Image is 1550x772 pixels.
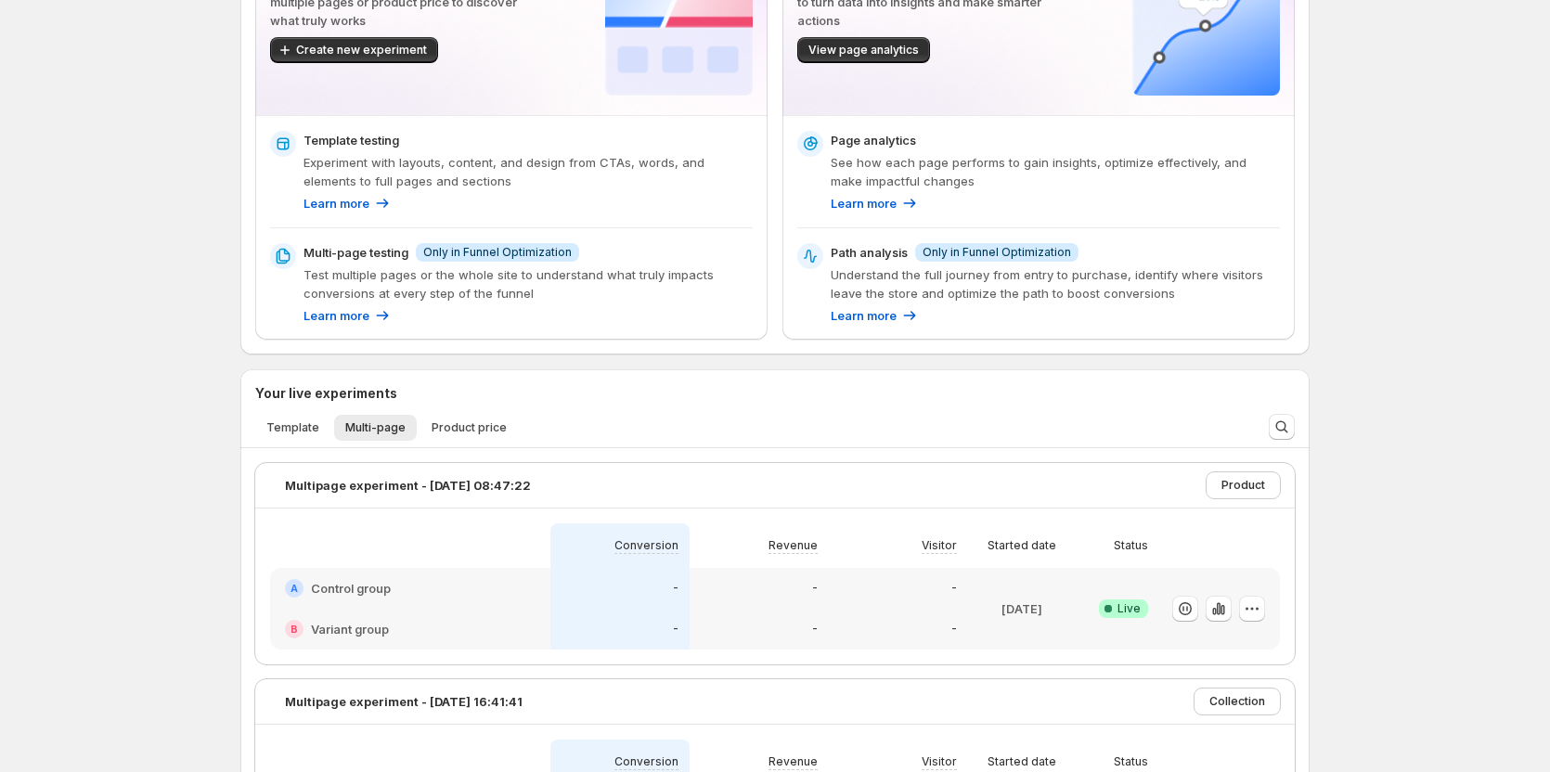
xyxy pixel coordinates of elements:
[988,538,1056,553] p: Started date
[266,420,319,435] span: Template
[304,194,369,212] p: Learn more
[797,37,930,63] button: View page analytics
[304,306,369,325] p: Learn more
[812,622,818,637] p: -
[831,131,916,149] p: Page analytics
[831,153,1280,190] p: See how each page performs to gain insights, optimize effectively, and make impactful changes
[951,581,957,596] p: -
[1221,478,1265,493] span: Product
[812,581,818,596] p: -
[291,583,298,594] h2: A
[1209,694,1265,709] span: Collection
[345,420,406,435] span: Multi-page
[614,754,678,769] p: Conversion
[831,306,919,325] a: Learn more
[808,43,919,58] span: View page analytics
[614,538,678,553] p: Conversion
[311,579,391,598] h2: Control group
[270,37,438,63] button: Create new experiment
[304,131,399,149] p: Template testing
[432,420,507,435] span: Product price
[831,194,897,212] p: Learn more
[304,153,753,190] p: Experiment with layouts, content, and design from CTAs, words, and elements to full pages and sec...
[304,306,392,325] a: Learn more
[304,265,753,302] p: Test multiple pages or the whole site to understand what truly impacts conversions at every step ...
[423,245,572,260] span: Only in Funnel Optimization
[304,243,408,262] p: Multi-page testing
[769,754,818,769] p: Revenue
[1117,601,1141,616] span: Live
[296,43,427,58] span: Create new experiment
[831,243,908,262] p: Path analysis
[831,265,1280,302] p: Understand the full journey from entry to purchase, identify where visitors leave the store and o...
[1114,754,1148,769] p: Status
[285,476,531,495] p: Multipage experiment - [DATE] 08:47:22
[311,620,389,638] h2: Variant group
[673,622,678,637] p: -
[769,538,818,553] p: Revenue
[291,624,298,635] h2: B
[1114,538,1148,553] p: Status
[1001,599,1042,618] p: [DATE]
[988,754,1056,769] p: Started date
[673,581,678,596] p: -
[831,194,919,212] a: Learn more
[255,384,397,403] h3: Your live experiments
[1269,414,1295,440] button: Search and filter results
[951,622,957,637] p: -
[922,754,957,769] p: Visitor
[922,538,957,553] p: Visitor
[285,692,523,711] p: Multipage experiment - [DATE] 16:41:41
[923,245,1071,260] span: Only in Funnel Optimization
[831,306,897,325] p: Learn more
[304,194,392,212] a: Learn more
